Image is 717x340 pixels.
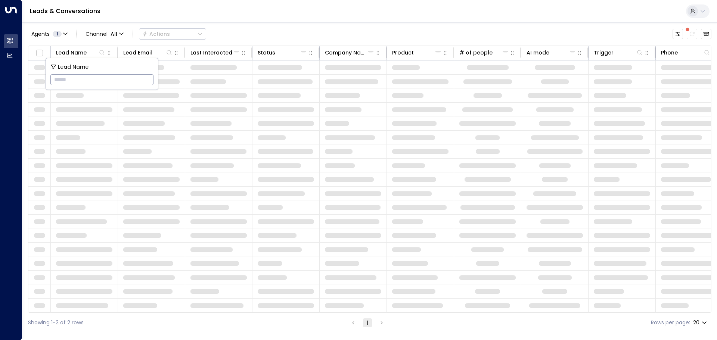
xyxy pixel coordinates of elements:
div: Status [258,48,275,57]
div: # of people [459,48,493,57]
div: Phone [661,48,678,57]
span: Lead Name [58,63,89,71]
div: AI mode [527,48,549,57]
div: Company Name [325,48,375,57]
div: Actions [142,31,170,37]
div: Phone [661,48,711,57]
div: Button group with a nested menu [139,28,206,40]
div: Status [258,48,307,57]
a: Leads & Conversations [30,7,100,15]
div: Last Interacted [190,48,232,57]
span: Channel: [83,29,127,39]
div: Trigger [594,48,643,57]
button: Channel:All [83,29,127,39]
div: AI mode [527,48,576,57]
div: # of people [459,48,509,57]
span: There are new threads available. Refresh the grid to view the latest updates. [687,29,697,39]
div: Trigger [594,48,614,57]
button: page 1 [363,318,372,327]
div: Last Interacted [190,48,240,57]
div: Lead Name [56,48,106,57]
button: Customize [673,29,683,39]
span: All [111,31,117,37]
button: Archived Leads [701,29,711,39]
div: 20 [693,317,708,328]
div: Showing 1-2 of 2 rows [28,319,84,327]
div: Lead Name [56,48,87,57]
div: Product [392,48,414,57]
button: Actions [139,28,206,40]
button: Agents1 [28,29,70,39]
span: 1 [53,31,62,37]
label: Rows per page: [651,319,690,327]
div: Product [392,48,442,57]
div: Lead Email [123,48,173,57]
div: Company Name [325,48,367,57]
span: Agents [31,31,50,37]
div: Lead Email [123,48,152,57]
nav: pagination navigation [348,318,387,327]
